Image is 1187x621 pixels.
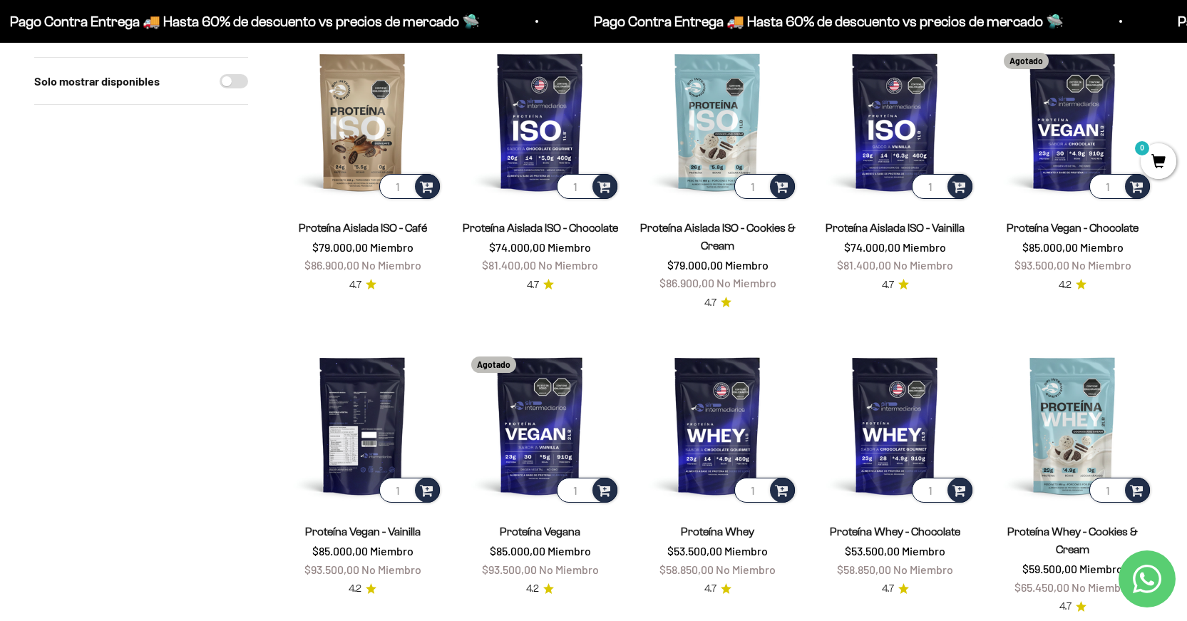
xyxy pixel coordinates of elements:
[830,525,960,538] a: Proteína Whey - Chocolate
[681,525,754,538] a: Proteína Whey
[304,563,359,576] span: $93.500,00
[312,240,368,254] span: $79.000,00
[1059,599,1086,615] a: 4.74.7 de 5.0 estrellas
[837,563,891,576] span: $58.850,00
[893,258,953,272] span: No Miembro
[312,544,368,558] span: $85.000,00
[548,544,591,558] span: Miembro
[527,277,554,293] a: 4.74.7 de 5.0 estrellas
[1080,240,1124,254] span: Miembro
[500,525,580,538] a: Proteína Vegana
[1134,140,1151,157] mark: 0
[538,258,598,272] span: No Miembro
[490,544,545,558] span: $85.000,00
[903,240,946,254] span: Miembro
[370,544,413,558] span: Miembro
[282,345,443,505] img: Proteína Vegan - Vainilla
[463,222,618,234] a: Proteína Aislada ISO - Chocolate
[1007,525,1138,555] a: Proteína Whey - Cookies & Cream
[716,276,776,289] span: No Miembro
[667,258,723,272] span: $79.000,00
[1014,258,1069,272] span: $93.500,00
[1072,580,1131,594] span: No Miembro
[704,295,716,311] span: 4.7
[882,277,894,293] span: 4.7
[704,581,731,597] a: 4.74.7 de 5.0 estrellas
[349,277,361,293] span: 4.7
[527,277,539,293] span: 4.7
[304,258,359,272] span: $86.900,00
[1059,277,1072,293] span: 4.2
[1022,562,1077,575] span: $59.500,00
[667,544,722,558] span: $53.500,00
[526,581,554,597] a: 4.24.2 de 5.0 estrellas
[482,563,537,576] span: $93.500,00
[299,222,427,234] a: Proteína Aislada ISO - Café
[844,240,900,254] span: $74.000,00
[704,581,716,597] span: 4.7
[659,563,714,576] span: $58.850,00
[1079,562,1123,575] span: Miembro
[305,525,421,538] a: Proteína Vegan - Vainilla
[725,258,769,272] span: Miembro
[1007,222,1139,234] a: Proteína Vegan - Chocolate
[1059,277,1086,293] a: 4.24.2 de 5.0 estrellas
[1022,240,1078,254] span: $85.000,00
[893,563,953,576] span: No Miembro
[349,581,361,597] span: 4.2
[882,581,909,597] a: 4.74.7 de 5.0 estrellas
[724,544,768,558] span: Miembro
[704,295,731,311] a: 4.74.7 de 5.0 estrellas
[1014,580,1069,594] span: $65.450,00
[361,258,421,272] span: No Miembro
[1059,599,1072,615] span: 4.7
[349,581,376,597] a: 4.24.2 de 5.0 estrellas
[539,563,599,576] span: No Miembro
[1141,155,1176,170] a: 0
[370,240,413,254] span: Miembro
[837,258,891,272] span: $81.400,00
[548,240,591,254] span: Miembro
[34,72,160,91] label: Solo mostrar disponibles
[349,277,376,293] a: 4.74.7 de 5.0 estrellas
[902,544,945,558] span: Miembro
[845,544,900,558] span: $53.500,00
[1072,258,1131,272] span: No Miembro
[5,10,475,33] p: Pago Contra Entrega 🚚 Hasta 60% de descuento vs precios de mercado 🛸
[589,10,1059,33] p: Pago Contra Entrega 🚚 Hasta 60% de descuento vs precios de mercado 🛸
[882,277,909,293] a: 4.74.7 de 5.0 estrellas
[826,222,965,234] a: Proteína Aislada ISO - Vainilla
[526,581,539,597] span: 4.2
[659,276,714,289] span: $86.900,00
[489,240,545,254] span: $74.000,00
[482,258,536,272] span: $81.400,00
[716,563,776,576] span: No Miembro
[640,222,796,252] a: Proteína Aislada ISO - Cookies & Cream
[361,563,421,576] span: No Miembro
[882,581,894,597] span: 4.7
